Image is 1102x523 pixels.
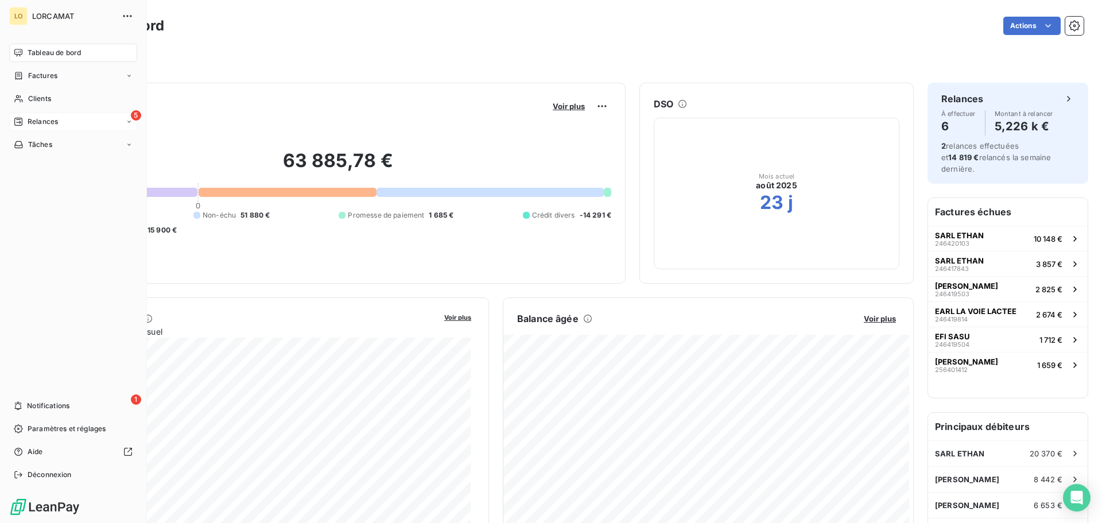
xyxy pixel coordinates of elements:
span: Voir plus [553,102,585,111]
a: 5Relances [9,113,137,131]
span: 256401412 [935,366,968,373]
button: Actions [1003,17,1061,35]
button: EARL LA VOIE LACTEE2464198142 674 € [928,301,1088,327]
span: Non-échu [203,210,236,220]
span: Tableau de bord [28,48,81,58]
span: 0 [196,201,200,210]
span: 2 674 € [1036,310,1062,319]
span: relances effectuées et relancés la semaine dernière. [941,141,1051,173]
span: [PERSON_NAME] [935,357,998,366]
h2: 63 885,78 € [65,149,611,184]
span: 2 [941,141,946,150]
span: 246419504 [935,341,969,348]
span: 6 653 € [1034,501,1062,510]
span: 8 442 € [1034,475,1062,484]
span: 1 [131,394,141,405]
h6: DSO [654,97,673,111]
img: Logo LeanPay [9,498,80,516]
h6: Balance âgée [517,312,579,326]
button: SARL ETHAN24642010310 148 € [928,226,1088,251]
span: 14 819 € [948,153,979,162]
span: Tâches [28,140,52,150]
span: 246419814 [935,316,968,323]
button: [PERSON_NAME]2464195032 825 € [928,276,1088,301]
span: Déconnexion [28,470,72,480]
h6: Factures échues [928,198,1088,226]
div: LO [9,7,28,25]
span: SARL ETHAN [935,449,985,458]
button: EFI SASU2464195041 712 € [928,327,1088,352]
span: Factures [28,71,57,81]
span: -14 291 € [580,210,611,220]
span: Voir plus [444,313,471,321]
span: [PERSON_NAME] [935,281,998,290]
span: 3 857 € [1036,259,1062,269]
span: Chiffre d'affaires mensuel [65,326,436,338]
span: 5 [131,110,141,121]
a: Factures [9,67,137,85]
span: 10 148 € [1034,234,1062,243]
span: Aide [28,447,43,457]
span: août 2025 [756,180,797,191]
span: Mois actuel [759,173,795,180]
h6: Relances [941,92,983,106]
a: Clients [9,90,137,108]
button: Voir plus [860,313,899,324]
span: [PERSON_NAME] [935,501,999,510]
span: Crédit divers [532,210,575,220]
span: Promesse de paiement [348,210,424,220]
button: Voir plus [549,101,588,111]
span: Montant à relancer [995,110,1053,117]
span: 1 712 € [1039,335,1062,344]
span: 51 880 € [240,210,270,220]
span: 2 825 € [1035,285,1062,294]
span: -15 900 € [144,225,177,235]
span: 1 685 € [429,210,453,220]
span: EFI SASU [935,332,970,341]
a: Aide [9,443,137,461]
h4: 6 [941,117,976,135]
span: Voir plus [864,314,896,323]
span: 20 370 € [1030,449,1062,458]
span: 1 659 € [1037,361,1062,370]
span: EARL LA VOIE LACTEE [935,307,1016,316]
h2: j [788,191,793,214]
span: LORCAMAT [32,11,115,21]
span: Paramètres et réglages [28,424,106,434]
span: 246419503 [935,290,969,297]
a: Tableau de bord [9,44,137,62]
div: Open Intercom Messenger [1063,484,1091,512]
a: Tâches [9,135,137,154]
h6: Principaux débiteurs [928,413,1088,440]
h4: 5,226 k € [995,117,1053,135]
span: [PERSON_NAME] [935,475,999,484]
span: Relances [28,117,58,127]
h2: 23 [760,191,783,214]
span: Notifications [27,401,69,411]
span: 246417843 [935,265,969,272]
button: [PERSON_NAME]2564014121 659 € [928,352,1088,377]
span: SARL ETHAN [935,231,984,240]
span: À effectuer [941,110,976,117]
button: SARL ETHAN2464178433 857 € [928,251,1088,276]
span: SARL ETHAN [935,256,984,265]
span: 246420103 [935,240,969,247]
span: Clients [28,94,51,104]
a: Paramètres et réglages [9,420,137,438]
button: Voir plus [441,312,475,322]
